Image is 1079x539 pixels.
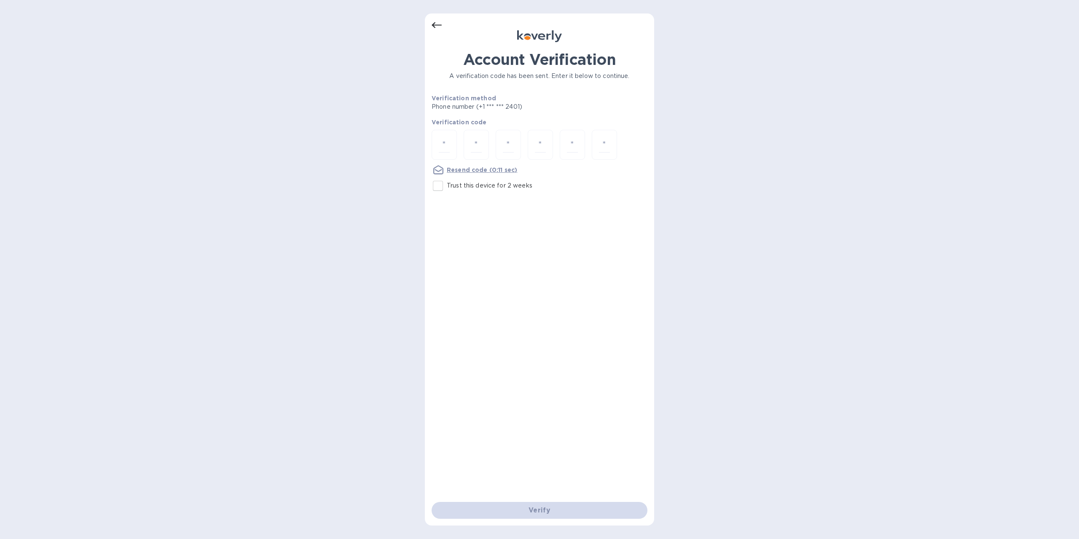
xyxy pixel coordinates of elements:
p: A verification code has been sent. Enter it below to continue. [432,72,647,80]
u: Resend code (0:11 sec) [447,166,517,173]
p: Phone number (+1 *** *** 2401) [432,102,587,111]
p: Trust this device for 2 weeks [447,181,532,190]
b: Verification method [432,95,496,102]
h1: Account Verification [432,51,647,68]
p: Verification code [432,118,647,126]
